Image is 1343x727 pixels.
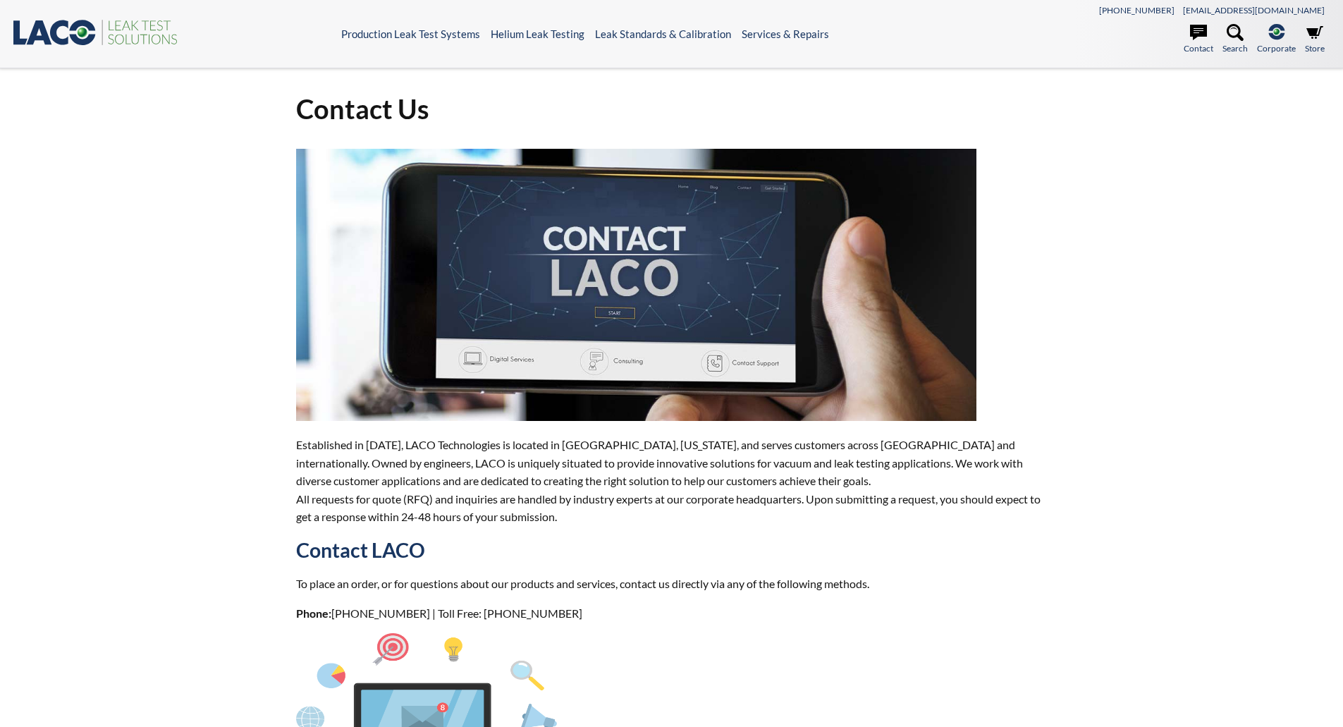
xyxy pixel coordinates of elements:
[296,575,1048,593] p: To place an order, or for questions about our products and services, contact us directly via any ...
[595,28,731,40] a: Leak Standards & Calibration
[296,436,1048,526] p: Established in [DATE], LACO Technologies is located in [GEOGRAPHIC_DATA], [US_STATE], and serves ...
[1099,5,1175,16] a: [PHONE_NUMBER]
[1257,42,1296,55] span: Corporate
[296,92,1048,126] h1: Contact Us
[1183,5,1325,16] a: [EMAIL_ADDRESS][DOMAIN_NAME]
[296,604,1048,623] p: [PHONE_NUMBER] | Toll Free: [PHONE_NUMBER]
[491,28,584,40] a: Helium Leak Testing
[296,606,331,620] strong: Phone:
[296,538,425,562] strong: Contact LACO
[296,149,976,421] img: ContactUs.jpg
[1305,24,1325,55] a: Store
[742,28,829,40] a: Services & Repairs
[1184,24,1213,55] a: Contact
[341,28,480,40] a: Production Leak Test Systems
[1222,24,1248,55] a: Search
